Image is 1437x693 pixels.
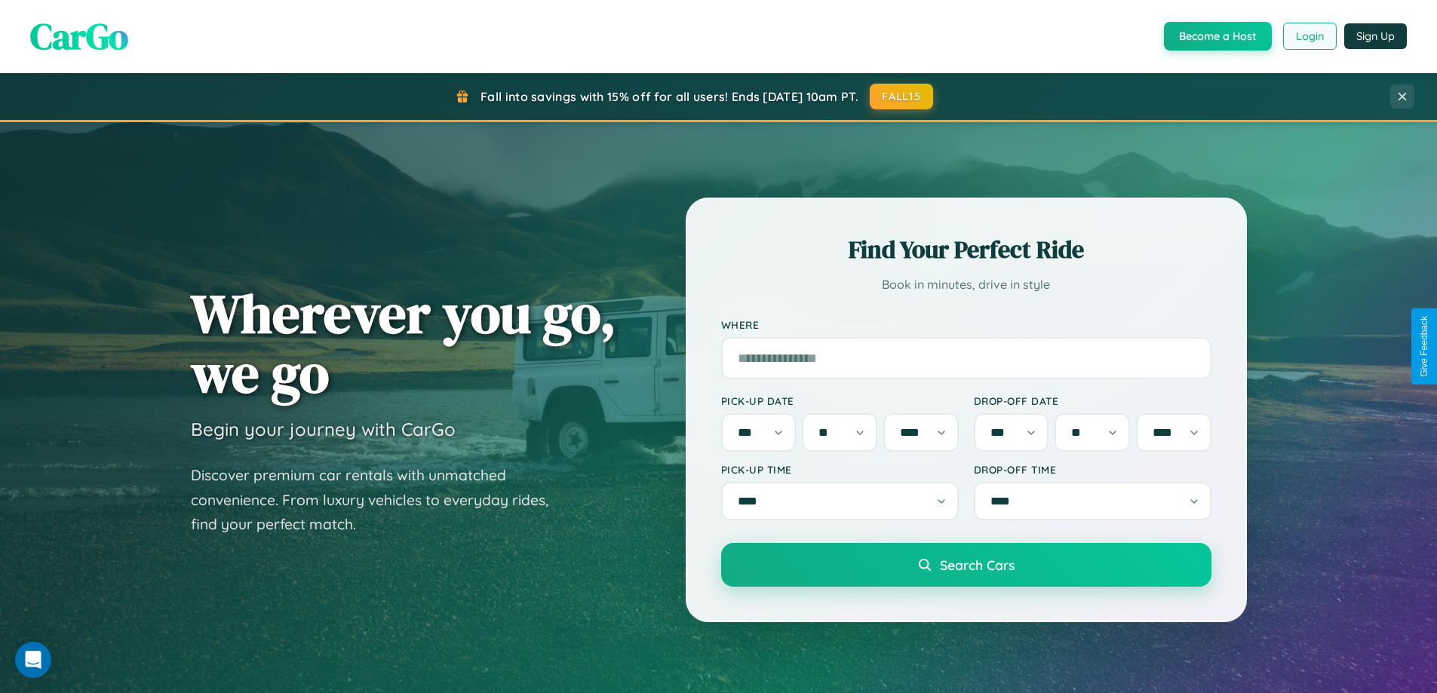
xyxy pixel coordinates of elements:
button: Sign Up [1344,23,1407,49]
span: Search Cars [940,557,1015,573]
div: Give Feedback [1419,316,1429,377]
button: FALL15 [870,84,933,109]
label: Where [721,318,1211,331]
span: CarGo [30,11,128,61]
div: Open Intercom Messenger [15,642,51,678]
h3: Begin your journey with CarGo [191,418,456,440]
button: Search Cars [721,543,1211,587]
label: Pick-up Date [721,394,959,407]
h1: Wherever you go, we go [191,284,616,403]
label: Drop-off Date [974,394,1211,407]
p: Discover premium car rentals with unmatched convenience. From luxury vehicles to everyday rides, ... [191,463,568,537]
span: Fall into savings with 15% off for all users! Ends [DATE] 10am PT. [481,89,858,104]
h2: Find Your Perfect Ride [721,233,1211,266]
button: Become a Host [1164,22,1272,51]
label: Pick-up Time [721,463,959,476]
button: Login [1283,23,1337,50]
label: Drop-off Time [974,463,1211,476]
p: Book in minutes, drive in style [721,274,1211,296]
